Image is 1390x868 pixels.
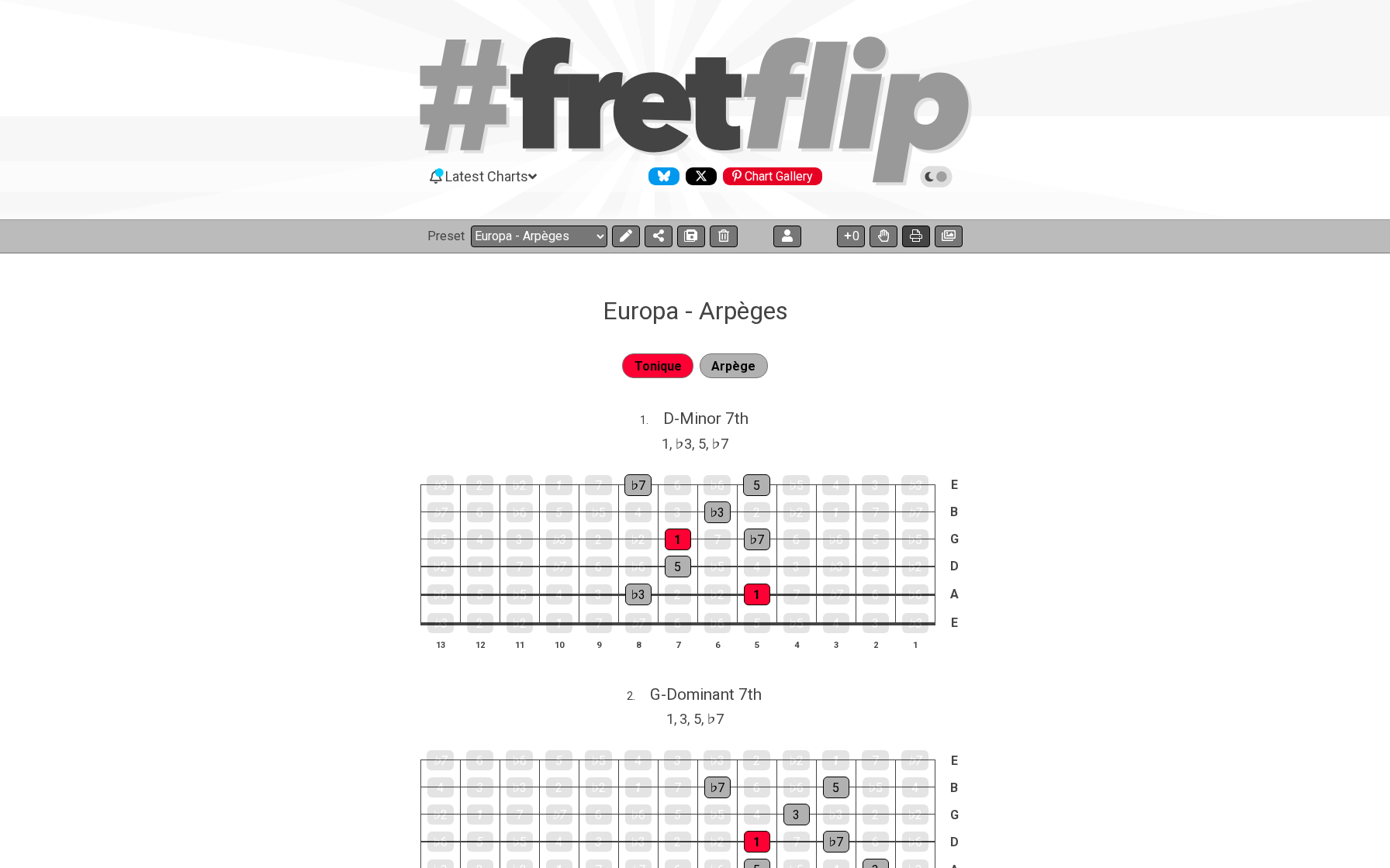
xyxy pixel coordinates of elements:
[466,750,493,770] div: 6
[901,750,928,770] div: ♭7
[710,226,738,247] button: Delete
[507,556,533,577] div: 7
[665,804,691,825] div: 5
[427,584,454,604] div: ♭6
[585,750,612,770] div: ♭5
[723,167,822,185] div: Chart Gallery
[467,613,493,633] div: 2
[737,636,776,653] th: 5
[935,226,963,247] button: Create image
[862,475,889,495] div: 3
[506,750,533,770] div: ♭6
[945,608,963,638] td: E
[863,529,889,549] div: 5
[783,804,810,825] div: 3
[507,529,533,549] div: 3
[586,584,612,604] div: 3
[427,832,454,852] div: ♭6
[823,502,849,522] div: 1
[945,525,963,553] td: G
[466,475,493,495] div: 2
[704,804,731,825] div: ♭5
[427,556,454,577] div: ♭2
[427,229,465,243] span: Preset
[625,804,652,825] div: ♭6
[704,613,731,633] div: ♭6
[823,584,849,604] div: ♭7
[585,475,612,495] div: 7
[612,226,640,247] button: Edit Preset
[679,708,687,729] span: 3
[783,556,810,577] div: 3
[945,498,963,525] td: B
[863,584,889,604] div: 6
[704,529,731,549] div: 7
[625,556,652,577] div: ♭6
[744,529,770,550] div: ♭7
[546,832,572,852] div: 4
[586,502,612,522] div: ♭5
[427,750,454,770] div: ♭7
[664,475,691,495] div: 6
[618,636,658,653] th: 8
[467,832,493,852] div: 5
[507,777,533,797] div: ♭3
[507,804,533,825] div: 7
[863,804,889,825] div: 2
[823,613,849,633] div: 4
[744,556,770,577] div: 4
[783,777,810,797] div: ♭6
[427,804,454,825] div: ♭2
[945,471,963,498] td: E
[624,474,652,496] div: ♭7
[467,529,493,549] div: 4
[744,831,770,852] div: 1
[539,636,579,653] th: 10
[902,804,928,825] div: ♭2
[698,433,706,454] span: 5
[665,777,691,797] div: 7
[546,502,572,522] div: 5
[744,613,770,633] div: 5
[586,556,612,577] div: 6
[427,613,454,633] div: ♭3
[640,412,663,429] span: 1 .
[460,636,500,653] th: 12
[704,750,731,770] div: ♭3
[603,296,788,325] h1: Europa - Arpèges
[783,475,810,495] div: ♭5
[659,705,731,730] section: Scale pitch classes
[467,777,493,797] div: 3
[902,613,928,633] div: ♭3
[627,688,650,705] span: 2 .
[823,777,849,798] div: 5
[669,433,676,454] span: ,
[902,584,928,604] div: ♭6
[783,502,810,522] div: ♭2
[664,750,691,770] div: 3
[624,750,652,770] div: 4
[586,529,612,549] div: 2
[467,804,493,825] div: 1
[945,553,963,580] td: D
[500,636,539,653] th: 11
[586,832,612,852] div: 3
[507,584,533,604] div: ♭5
[928,170,946,184] span: Toggle light / dark theme
[445,168,528,184] span: Latest Charts
[546,556,572,577] div: ♭7
[507,613,533,633] div: ♭2
[704,777,731,798] div: ♭7
[837,226,865,247] button: 0
[471,226,607,247] select: Preset
[625,613,652,633] div: ♭7
[783,750,810,770] div: ♭2
[945,747,963,774] td: E
[546,584,572,604] div: 4
[895,636,935,653] th: 1
[642,167,679,185] a: Follow #fretflip at Bluesky
[663,409,749,428] span: D - Minor 7th
[822,750,849,770] div: 1
[823,529,849,549] div: ♭6
[697,636,737,653] th: 6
